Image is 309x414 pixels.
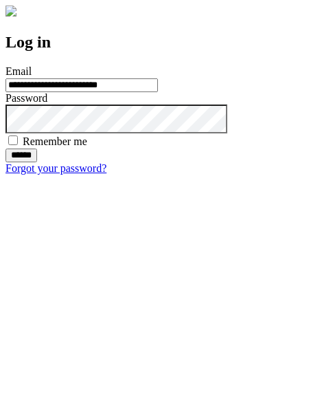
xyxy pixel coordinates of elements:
[5,6,16,17] img: logo-4e3dc11c47720685a147b03b5a06dd966a58ff35d612b21f08c02c0306f2b779.png
[5,65,32,77] label: Email
[23,135,87,147] label: Remember me
[5,33,304,52] h2: Log in
[5,162,106,174] a: Forgot your password?
[5,92,47,104] label: Password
